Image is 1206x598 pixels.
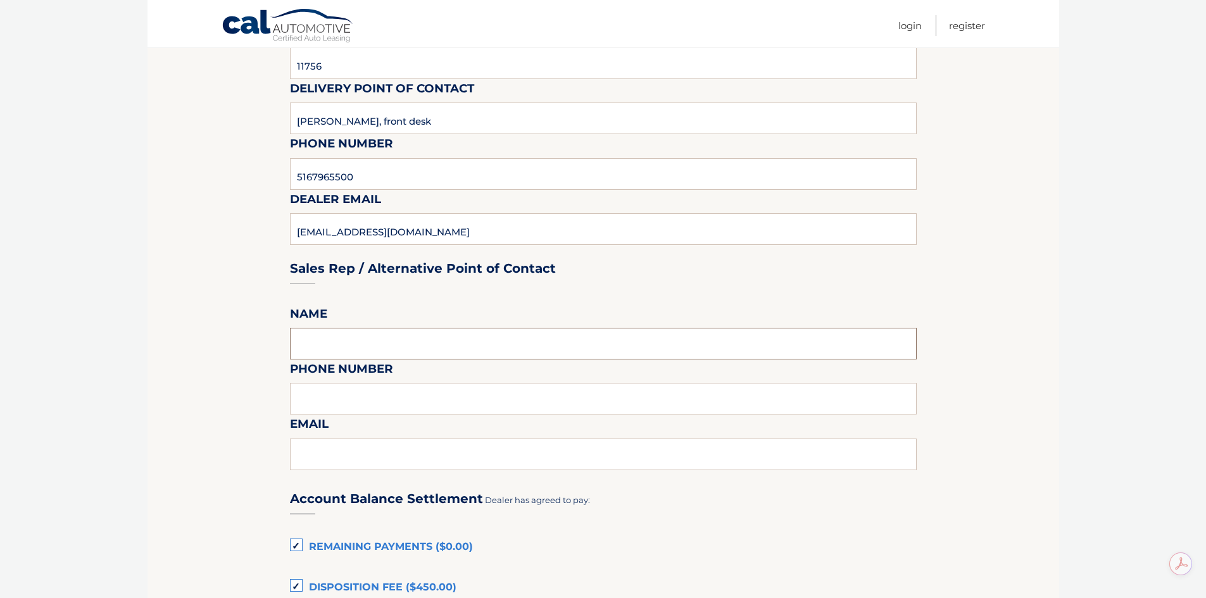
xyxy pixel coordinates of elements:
a: Cal Automotive [222,8,355,45]
label: Phone Number [290,359,393,383]
label: Delivery Point of Contact [290,79,474,103]
label: Remaining Payments ($0.00) [290,535,917,560]
label: Name [290,304,327,328]
h3: Sales Rep / Alternative Point of Contact [290,261,556,277]
a: Register [949,15,985,36]
label: Dealer Email [290,190,381,213]
label: Email [290,414,329,438]
a: Login [898,15,922,36]
label: Phone Number [290,134,393,158]
span: Dealer has agreed to pay: [485,495,590,505]
h3: Account Balance Settlement [290,491,483,507]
